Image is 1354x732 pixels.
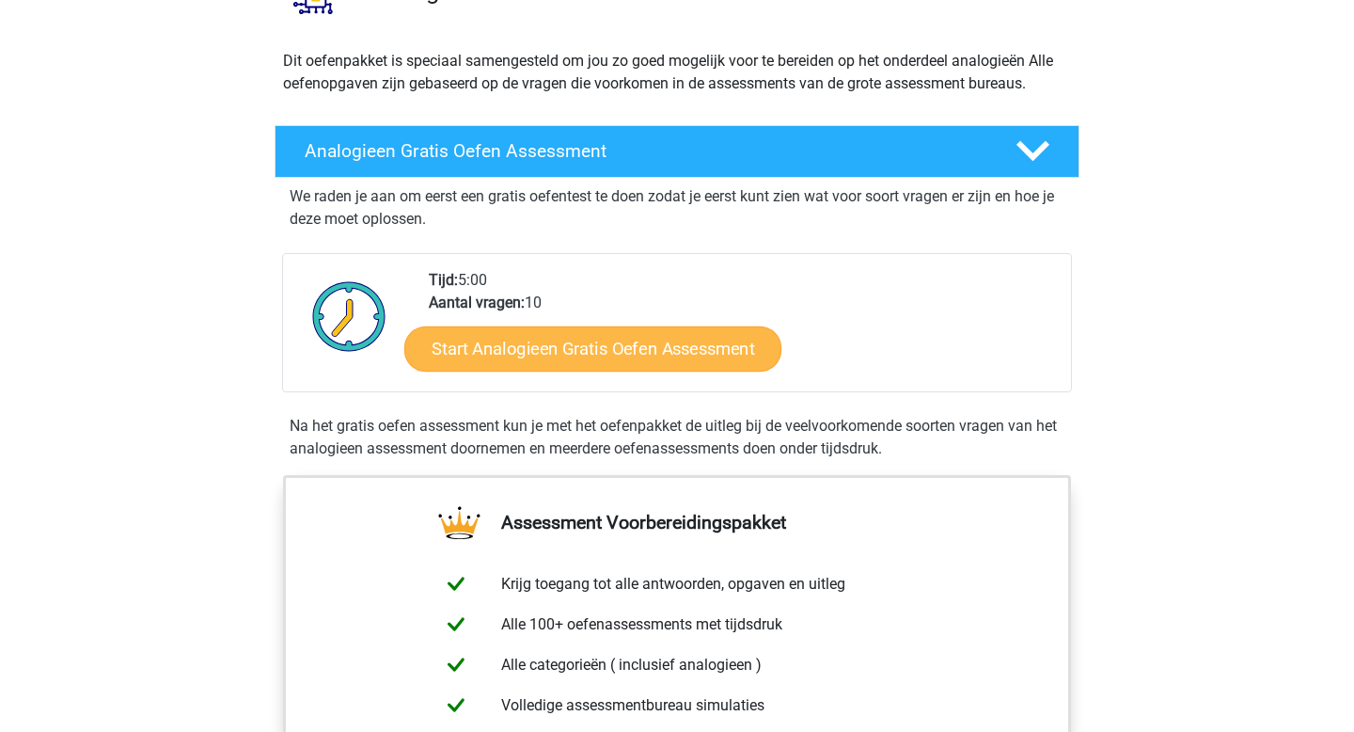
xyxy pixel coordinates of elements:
div: Na het gratis oefen assessment kun je met het oefenpakket de uitleg bij de veelvoorkomende soorte... [282,415,1072,460]
a: Start Analogieen Gratis Oefen Assessment [404,326,781,371]
div: 5:00 10 [415,269,1070,391]
img: Klok [302,269,397,363]
b: Tijd: [429,271,458,289]
b: Aantal vragen: [429,294,525,311]
a: Analogieen Gratis Oefen Assessment [267,125,1087,178]
p: Dit oefenpakket is speciaal samengesteld om jou zo goed mogelijk voor te bereiden op het onderdee... [283,50,1071,95]
p: We raden je aan om eerst een gratis oefentest te doen zodat je eerst kunt zien wat voor soort vra... [290,185,1064,231]
h4: Analogieen Gratis Oefen Assessment [305,140,985,162]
